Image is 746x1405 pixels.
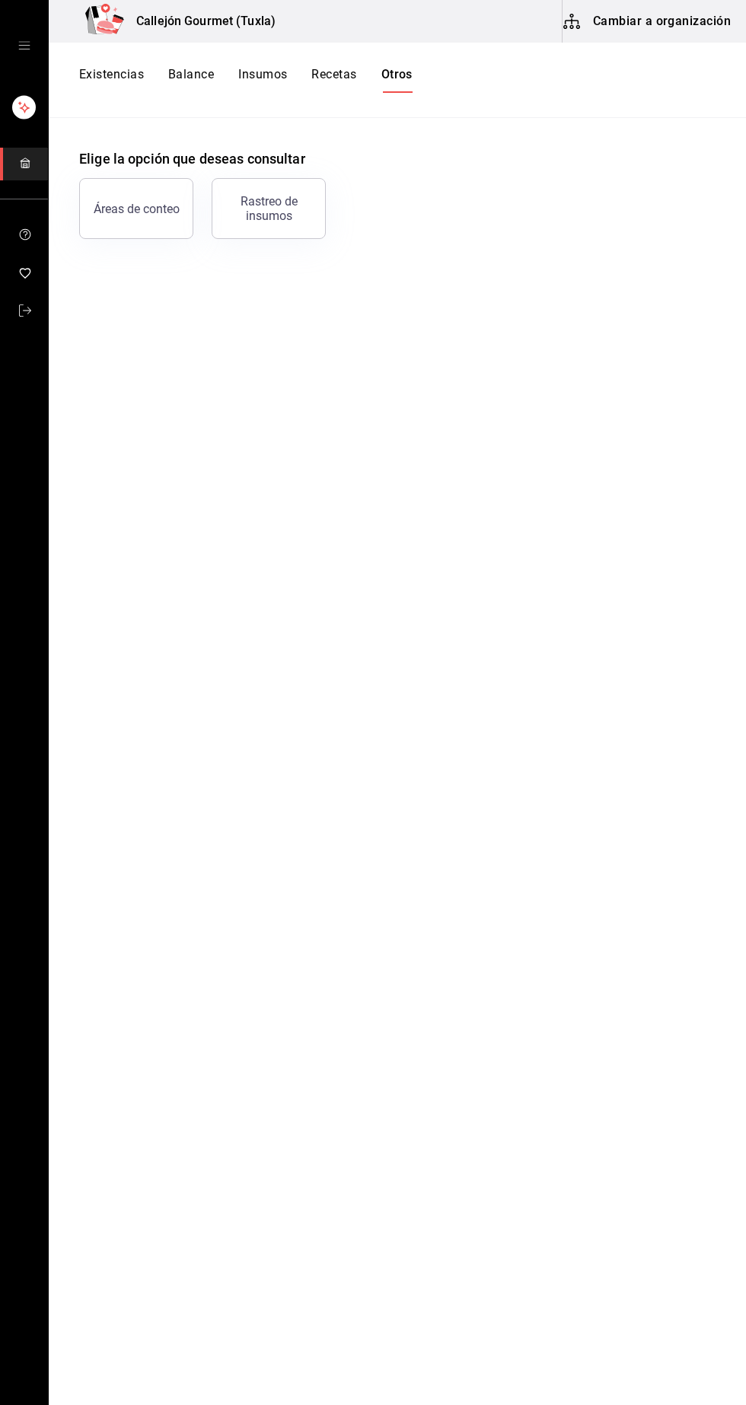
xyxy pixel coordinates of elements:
[124,12,276,30] h3: Callejón Gourmet (Tuxla)
[79,67,413,93] div: navigation tabs
[94,202,180,216] div: Áreas de conteo
[79,178,193,239] button: Áreas de conteo
[238,67,287,93] button: Insumos
[381,67,413,93] button: Otros
[79,67,144,93] button: Existencias
[79,148,716,169] h4: Elige la opción que deseas consultar
[222,194,316,223] div: Rastreo de insumos
[168,67,214,93] button: Balance
[18,40,30,52] button: open drawer
[212,178,326,239] button: Rastreo de insumos
[311,67,356,93] button: Recetas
